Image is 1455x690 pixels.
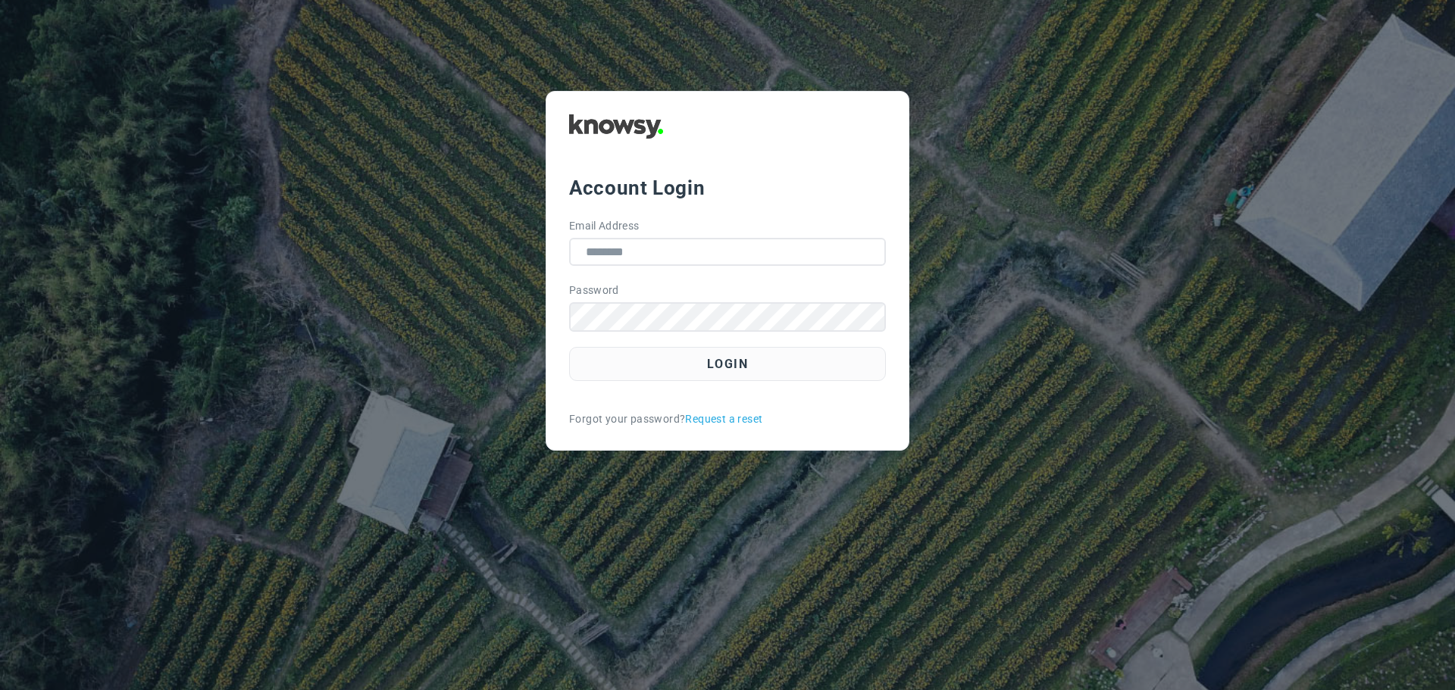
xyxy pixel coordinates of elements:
[569,347,886,381] button: Login
[569,411,886,427] div: Forgot your password?
[569,174,886,201] div: Account Login
[685,411,762,427] a: Request a reset
[569,218,640,234] label: Email Address
[569,283,619,298] label: Password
